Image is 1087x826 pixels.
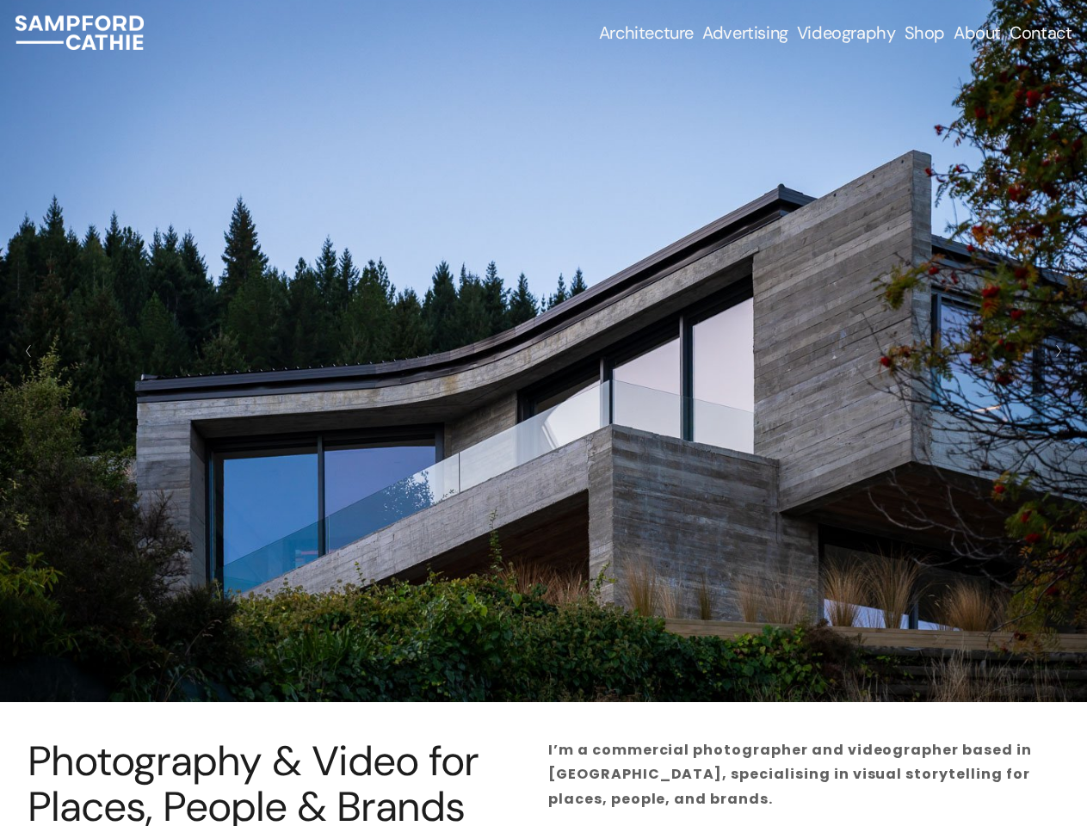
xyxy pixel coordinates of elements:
button: Previous Slide [17,337,40,365]
a: Contact [1010,21,1072,45]
span: Advertising [702,22,788,43]
button: Next Slide [1047,337,1070,365]
a: Videography [797,21,896,45]
span: Architecture [599,22,694,43]
a: Shop [905,21,945,45]
a: About [954,21,1001,45]
img: Sampford Cathie Photo + Video [15,15,144,50]
strong: I’m a commercial photographer and videographer based in [GEOGRAPHIC_DATA], specialising in visual... [548,740,1035,810]
a: folder dropdown [599,21,694,45]
a: folder dropdown [702,21,788,45]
